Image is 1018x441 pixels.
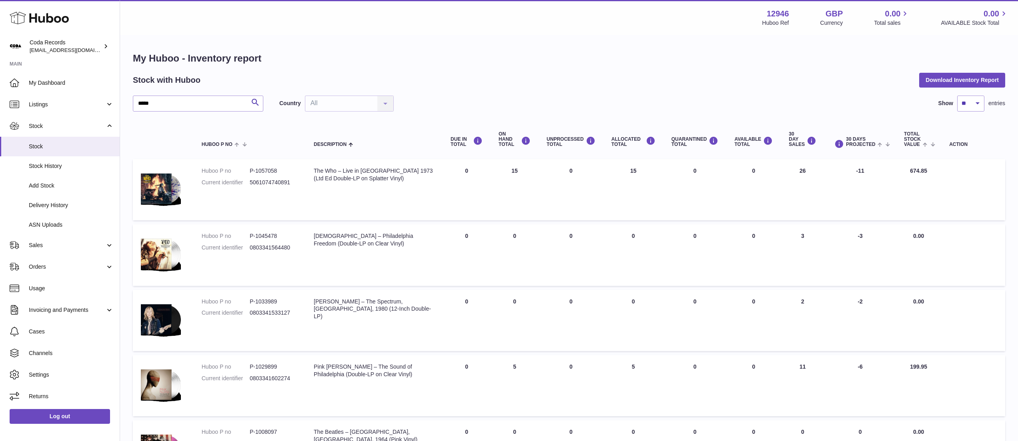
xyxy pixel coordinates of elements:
dd: P-1033989 [250,298,298,305]
td: 2 [781,290,824,351]
button: Download Inventory Report [919,73,1005,87]
td: 11 [781,355,824,416]
img: product image [141,298,181,341]
span: Stock History [29,162,114,170]
td: 0 [443,159,491,220]
td: 0 [491,224,539,285]
label: Show [938,100,953,107]
span: Stock [29,122,105,130]
span: AVAILABLE Stock Total [941,19,1008,27]
div: DUE IN TOTAL [451,136,483,147]
td: -6 [824,355,896,416]
dt: Huboo P no [202,167,250,175]
div: Currency [820,19,843,27]
td: 0 [539,224,603,285]
span: 0.00 [913,429,924,435]
span: Sales [29,241,105,249]
div: Huboo Ref [762,19,789,27]
td: 15 [603,159,663,220]
img: product image [141,167,181,210]
dd: 5061074740891 [250,179,298,186]
div: [PERSON_NAME] – The Spectrum, [GEOGRAPHIC_DATA], 1980 (12-Inch Double-LP) [314,298,435,321]
td: 0 [726,290,781,351]
td: 0 [443,355,491,416]
a: 0.00 Total sales [874,8,910,27]
td: 5 [491,355,539,416]
dd: 0803341564480 [250,244,298,251]
span: 0 [693,168,697,174]
span: Add Stock [29,182,114,190]
div: Action [949,142,997,147]
img: product image [141,363,181,406]
td: 15 [491,159,539,220]
td: 0 [726,224,781,285]
dt: Current identifier [202,309,250,317]
td: 0 [603,224,663,285]
td: 0 [603,290,663,351]
dd: 0803341602274 [250,375,298,382]
div: AVAILABLE Total [734,136,773,147]
div: Coda Records [30,39,102,54]
label: Country [279,100,301,107]
span: 0.00 [885,8,901,19]
td: -2 [824,290,896,351]
div: UNPROCESSED Total [547,136,595,147]
dd: P-1008097 [250,428,298,436]
div: ALLOCATED Total [611,136,655,147]
td: 0 [539,159,603,220]
span: Description [314,142,347,147]
span: Usage [29,285,114,292]
dt: Huboo P no [202,428,250,436]
img: product image [141,232,181,275]
div: The Who – Live in [GEOGRAPHIC_DATA] 1973 (Ltd Ed Double-LP on Splatter Vinyl) [314,167,435,182]
td: 5 [603,355,663,416]
span: 199.95 [910,363,927,370]
span: 0 [693,233,697,239]
span: Stock [29,143,114,150]
h1: My Huboo - Inventory report [133,52,1005,65]
img: haz@pcatmedia.com [10,40,22,52]
td: 0 [726,355,781,416]
span: 0.00 [913,233,924,239]
dt: Current identifier [202,375,250,382]
dt: Huboo P no [202,363,250,371]
dt: Current identifier [202,244,250,251]
dt: Huboo P no [202,232,250,240]
dt: Current identifier [202,179,250,186]
td: 0 [726,159,781,220]
div: [DEMOGRAPHIC_DATA] – Philadelphia Freedom (Double-LP on Clear Vinyl) [314,232,435,247]
span: 30 DAYS PROJECTED [846,137,875,147]
a: 0.00 AVAILABLE Stock Total [941,8,1008,27]
div: ON HAND Total [499,132,531,148]
span: 0 [693,363,697,370]
td: -3 [824,224,896,285]
td: 0 [539,355,603,416]
span: Settings [29,371,114,379]
td: 0 [491,290,539,351]
span: [EMAIL_ADDRESS][DOMAIN_NAME] [30,47,118,53]
a: Log out [10,409,110,423]
span: Orders [29,263,105,271]
span: Returns [29,393,114,400]
dt: Huboo P no [202,298,250,305]
dd: 0803341533127 [250,309,298,317]
span: 0 [693,429,697,435]
div: Pink [PERSON_NAME] – The Sound of Philadelphia (Double-LP on Clear Vinyl) [314,363,435,378]
span: 0.00 [984,8,999,19]
td: 3 [781,224,824,285]
td: 0 [539,290,603,351]
div: QUARANTINED Total [671,136,719,147]
div: 30 DAY SALES [789,132,816,148]
span: ASN Uploads [29,221,114,229]
h2: Stock with Huboo [133,75,200,86]
span: Delivery History [29,202,114,209]
span: entries [988,100,1005,107]
td: 26 [781,159,824,220]
dd: P-1029899 [250,363,298,371]
td: 0 [443,224,491,285]
span: Listings [29,101,105,108]
span: Huboo P no [202,142,232,147]
strong: 12946 [767,8,789,19]
span: My Dashboard [29,79,114,87]
dd: P-1045478 [250,232,298,240]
